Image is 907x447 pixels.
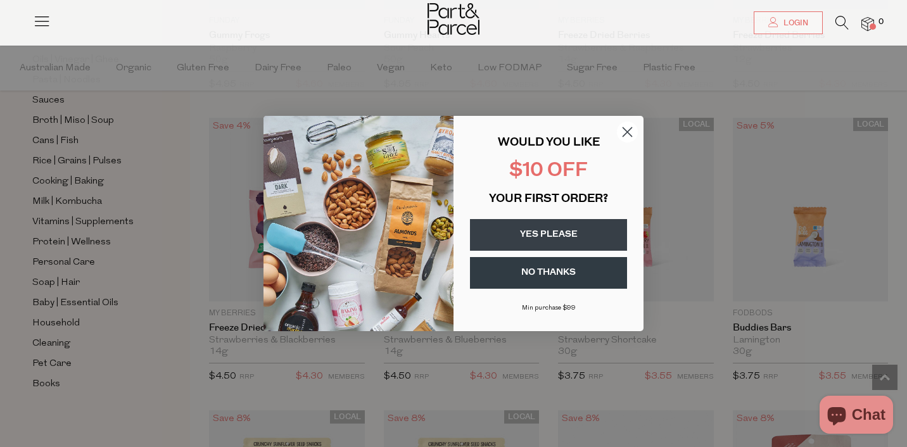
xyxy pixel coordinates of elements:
span: $10 OFF [509,161,588,181]
a: Login [754,11,823,34]
inbox-online-store-chat: Shopify online store chat [816,396,897,437]
span: Min purchase $99 [522,305,576,312]
button: Close dialog [616,121,638,143]
span: WOULD YOU LIKE [498,137,600,149]
span: 0 [875,16,887,28]
button: YES PLEASE [470,219,627,251]
img: 43fba0fb-7538-40bc-babb-ffb1a4d097bc.jpeg [263,116,453,331]
span: Login [780,18,808,28]
button: NO THANKS [470,257,627,289]
a: 0 [861,17,874,30]
img: Part&Parcel [428,3,479,35]
span: YOUR FIRST ORDER? [489,194,608,205]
